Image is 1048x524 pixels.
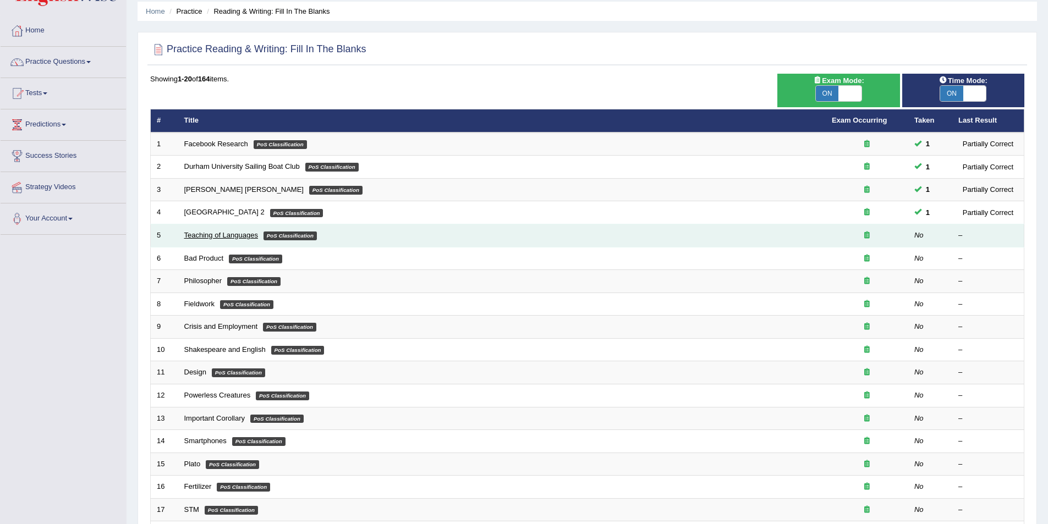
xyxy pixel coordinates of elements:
[832,367,902,378] div: Exam occurring question
[832,345,902,355] div: Exam occurring question
[264,231,317,240] em: PoS Classification
[232,437,286,446] em: PoS Classification
[151,109,178,133] th: #
[184,231,258,239] a: Teaching of Languages
[958,322,1018,332] div: –
[184,300,215,308] a: Fieldwork
[958,207,1018,218] div: Partially Correct
[832,390,902,401] div: Exam occurring question
[205,506,258,515] em: PoS Classification
[178,109,826,133] th: Title
[151,407,178,430] td: 13
[958,161,1018,173] div: Partially Correct
[271,346,325,355] em: PoS Classification
[914,322,924,330] em: No
[777,74,899,107] div: Show exams occurring in exams
[151,201,178,224] td: 4
[151,384,178,407] td: 12
[921,138,934,150] span: You cannot take this question anymore
[151,133,178,156] td: 1
[1,172,126,200] a: Strategy Videos
[914,254,924,262] em: No
[958,436,1018,446] div: –
[184,277,222,285] a: Philosopher
[832,276,902,286] div: Exam occurring question
[914,482,924,490] em: No
[832,413,902,424] div: Exam occurring question
[914,460,924,468] em: No
[184,368,206,376] a: Design
[184,391,251,399] a: Powerless Creatures
[151,361,178,384] td: 11
[832,139,902,150] div: Exam occurring question
[1,141,126,168] a: Success Stories
[832,207,902,218] div: Exam occurring question
[958,459,1018,470] div: –
[832,505,902,515] div: Exam occurring question
[832,322,902,332] div: Exam occurring question
[914,345,924,354] em: No
[204,6,330,16] li: Reading & Writing: Fill In The Blanks
[958,367,1018,378] div: –
[908,109,952,133] th: Taken
[958,184,1018,195] div: Partially Correct
[146,7,165,15] a: Home
[198,75,210,83] b: 164
[921,207,934,218] span: You cannot take this question anymore
[184,482,212,490] a: Fertilizer
[184,162,300,170] a: Durham University Sailing Boat Club
[958,482,1018,492] div: –
[952,109,1024,133] th: Last Result
[254,140,307,149] em: PoS Classification
[184,322,258,330] a: Crisis and Employment
[832,253,902,264] div: Exam occurring question
[229,255,282,263] em: PoS Classification
[958,276,1018,286] div: –
[151,156,178,179] td: 2
[227,277,281,286] em: PoS Classification
[212,368,265,377] em: PoS Classification
[151,316,178,339] td: 9
[958,413,1018,424] div: –
[958,138,1018,150] div: Partially Correct
[150,74,1024,84] div: Showing of items.
[206,460,259,469] em: PoS Classification
[256,391,309,400] em: PoS Classification
[263,323,316,332] em: PoS Classification
[250,415,304,423] em: PoS Classification
[935,75,992,86] span: Time Mode:
[184,437,227,445] a: Smartphones
[178,75,192,83] b: 1-20
[816,86,839,101] span: ON
[184,414,245,422] a: Important Corollary
[184,460,201,468] a: Plato
[914,231,924,239] em: No
[832,185,902,195] div: Exam occurring question
[1,203,126,231] a: Your Account
[914,300,924,308] em: No
[151,178,178,201] td: 3
[167,6,202,16] li: Practice
[832,116,887,124] a: Exam Occurring
[832,230,902,241] div: Exam occurring question
[1,78,126,106] a: Tests
[832,459,902,470] div: Exam occurring question
[151,270,178,293] td: 7
[217,483,270,492] em: PoS Classification
[151,338,178,361] td: 10
[151,293,178,316] td: 8
[809,75,868,86] span: Exam Mode:
[832,482,902,492] div: Exam occurring question
[1,47,126,74] a: Practice Questions
[151,453,178,476] td: 15
[958,505,1018,515] div: –
[184,185,304,194] a: [PERSON_NAME] [PERSON_NAME]
[184,505,199,514] a: STM
[958,390,1018,401] div: –
[151,247,178,270] td: 6
[220,300,273,309] em: PoS Classification
[305,163,359,172] em: PoS Classification
[151,224,178,247] td: 5
[914,277,924,285] em: No
[184,140,248,148] a: Facebook Research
